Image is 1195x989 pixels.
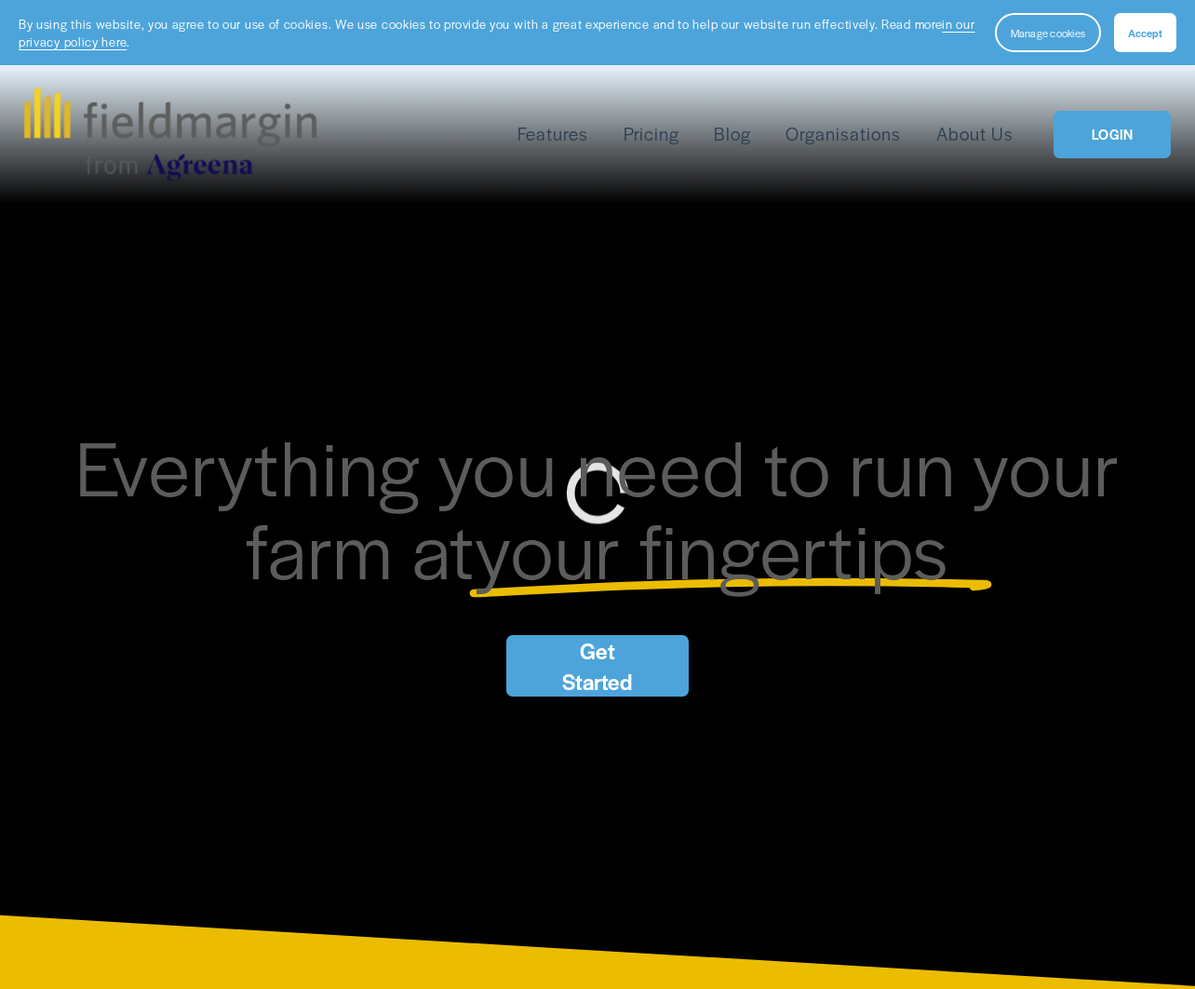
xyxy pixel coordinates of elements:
a: LOGIN [1054,111,1171,158]
a: Get Started [506,635,689,697]
span: your fingertips [475,494,949,602]
a: Pricing [624,119,679,149]
a: in our privacy policy here [19,15,975,50]
button: Manage cookies [995,13,1101,52]
img: fieldmargin.com [24,88,316,181]
span: Features [517,121,588,147]
a: About Us [936,119,1014,149]
span: Accept [1128,25,1162,40]
button: Accept [1114,13,1176,52]
a: Organisations [785,119,901,149]
span: Manage cookies [1011,25,1085,40]
a: Blog [714,119,751,149]
span: Everything you need to run your farm at [75,412,1137,602]
a: folder dropdown [517,119,588,149]
p: By using this website, you agree to our use of cookies. We use cookies to provide you with a grea... [19,15,976,51]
